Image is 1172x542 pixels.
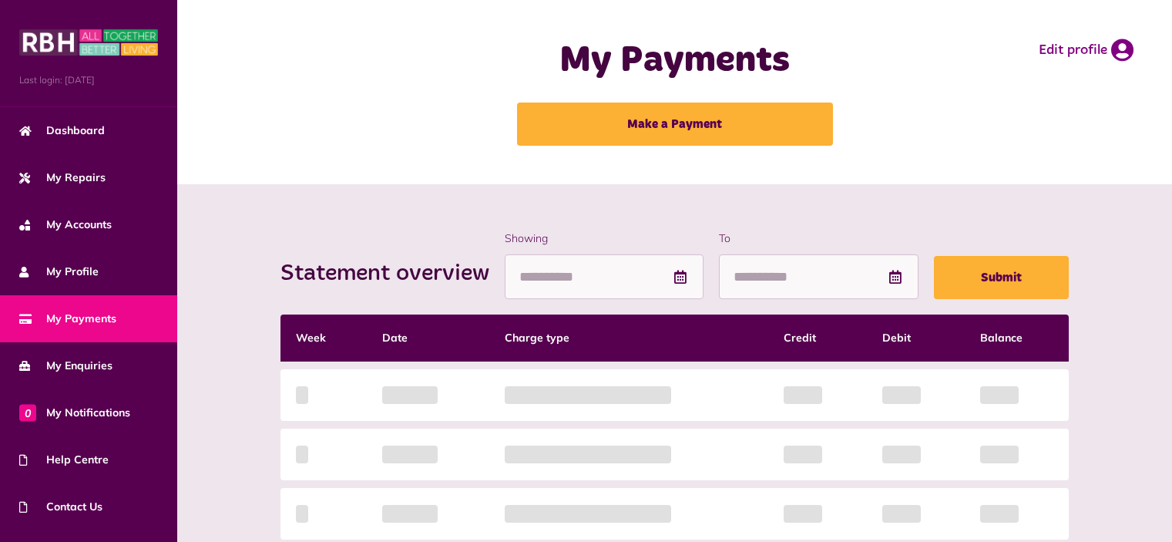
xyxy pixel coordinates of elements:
[19,452,109,468] span: Help Centre
[19,404,36,421] span: 0
[19,170,106,186] span: My Repairs
[19,27,158,58] img: MyRBH
[19,358,112,374] span: My Enquiries
[19,499,102,515] span: Contact Us
[19,217,112,233] span: My Accounts
[19,123,105,139] span: Dashboard
[442,39,908,83] h1: My Payments
[19,311,116,327] span: My Payments
[1039,39,1133,62] a: Edit profile
[19,405,130,421] span: My Notifications
[517,103,833,146] a: Make a Payment
[19,264,99,280] span: My Profile
[19,73,158,87] span: Last login: [DATE]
